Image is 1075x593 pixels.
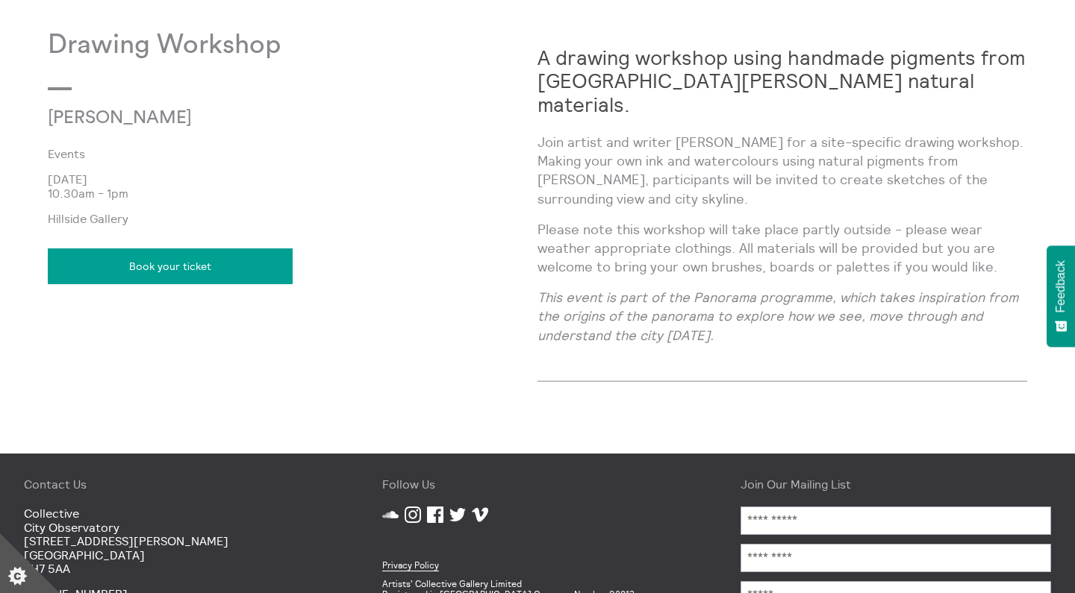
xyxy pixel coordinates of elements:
[1047,245,1075,347] button: Feedback - Show survey
[1054,260,1068,313] span: Feedback
[537,45,1025,116] strong: A drawing workshop using handmade pigments from [GEOGRAPHIC_DATA][PERSON_NAME] natural materials.
[537,220,1027,277] p: Please note this workshop will take place partly outside - please wear weather appropriate clothi...
[48,172,537,186] p: [DATE]
[741,477,1051,491] h4: Join Our Mailing List
[382,559,439,571] a: Privacy Policy
[537,289,1018,343] em: This event is part of the Panorama programme, which takes inspiration from the origins of the pan...
[48,30,537,60] p: Drawing Workshop
[48,108,374,129] p: [PERSON_NAME]
[48,248,293,284] a: Book your ticket
[24,506,334,575] p: Collective City Observatory [STREET_ADDRESS][PERSON_NAME] [GEOGRAPHIC_DATA] EH7 5AA
[48,147,514,160] a: Events
[24,477,334,491] h4: Contact Us
[537,133,1027,208] p: Join artist and writer [PERSON_NAME] for a site-specific drawing workshop. Making your own ink an...
[48,212,537,225] p: Hillside Gallery
[382,477,693,491] h4: Follow Us
[48,186,537,200] p: 10.30am - 1pm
